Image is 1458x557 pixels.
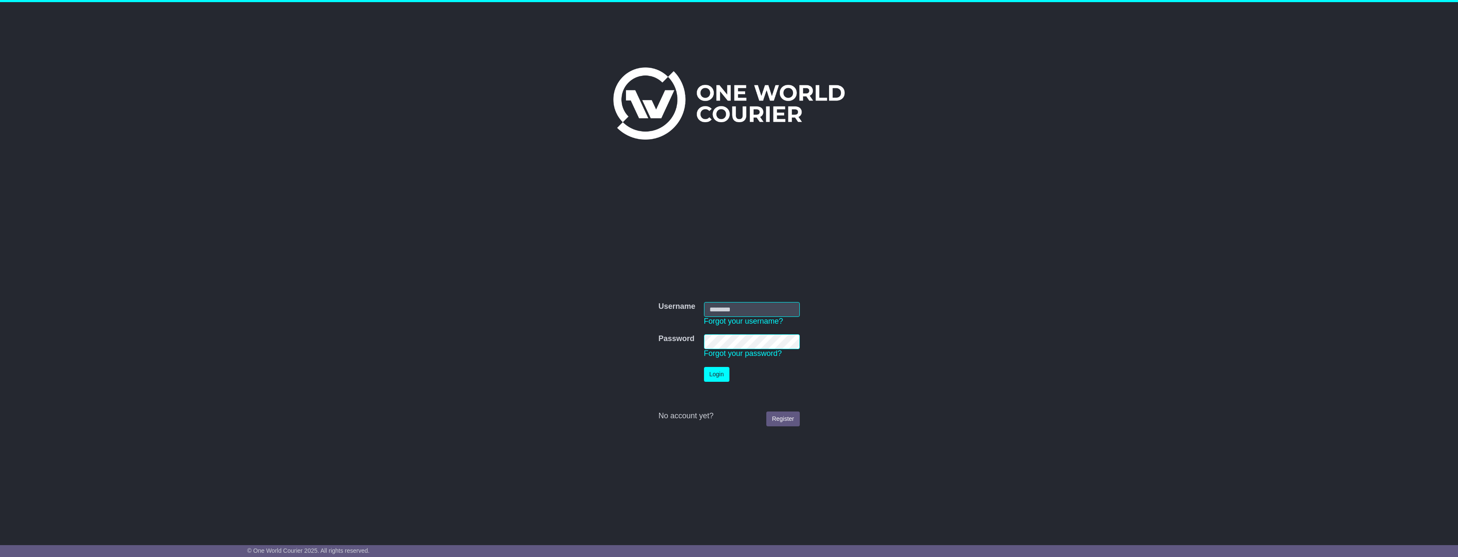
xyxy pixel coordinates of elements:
a: Forgot your password? [704,349,782,358]
span: © One World Courier 2025. All rights reserved. [247,547,370,554]
button: Login [704,367,729,382]
a: Register [766,411,799,426]
div: No account yet? [658,411,799,421]
img: One World [613,67,845,140]
label: Username [658,302,695,311]
a: Forgot your username? [704,317,783,325]
label: Password [658,334,694,344]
